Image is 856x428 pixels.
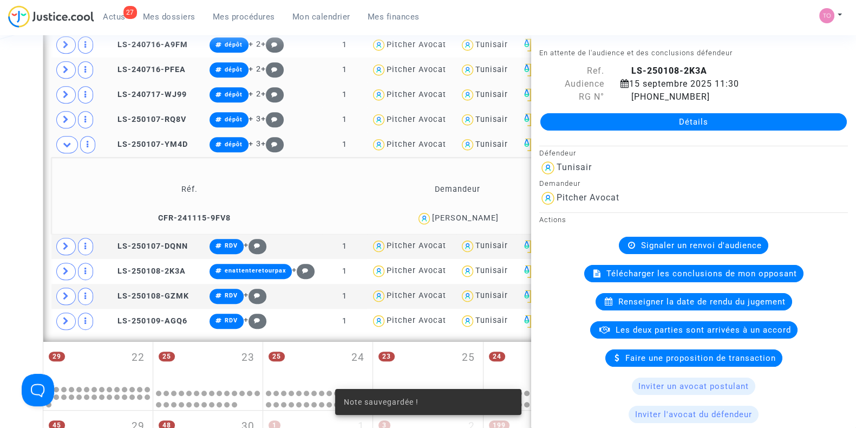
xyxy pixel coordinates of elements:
[249,64,261,74] span: + 2
[344,397,419,407] span: Note sauvegardée !
[371,288,387,304] img: icon-user.svg
[263,342,373,384] div: mercredi septembre 24, 25 events, click to expand
[520,240,583,253] div: Martigues
[520,38,583,51] div: Martigues
[143,12,195,22] span: Mes dossiers
[371,112,387,128] img: icon-user.svg
[520,63,583,76] div: Martigues
[475,241,508,250] div: Tunisair
[108,140,188,149] span: LS-250107-YM4D
[520,138,583,151] div: Martigues
[244,290,267,300] span: +
[520,290,583,303] div: Martigues
[323,172,591,207] td: Demandeur
[108,115,186,124] span: LS-250107-RQ8V
[475,140,508,149] div: Tunisair
[225,41,243,48] span: dépôt
[520,315,583,328] div: Martigues
[641,241,762,250] span: Signaler un renvoi d'audience
[489,352,505,361] span: 24
[387,140,446,149] div: Pitcher Avocat
[8,5,94,28] img: jc-logo.svg
[524,88,537,101] img: icon-faciliter-sm.svg
[524,38,537,51] img: icon-faciliter-sm.svg
[371,62,387,78] img: icon-user.svg
[134,9,204,25] a: Mes dossiers
[620,92,710,102] span: [PHONE_NUMBER]
[416,211,432,226] img: icon-user.svg
[108,242,188,251] span: LS-250107-DQNN
[292,265,315,275] span: +
[460,62,475,78] img: icon-user.svg
[225,116,243,123] span: dépôt
[55,172,323,207] td: Réf.
[557,162,592,172] div: Tunisair
[322,234,367,259] td: 1
[539,190,557,207] img: icon-user.svg
[531,64,612,77] div: Ref.
[460,263,475,279] img: icon-user.svg
[371,37,387,53] img: icon-user.svg
[539,149,576,157] small: Défendeur
[475,316,508,325] div: Tunisair
[292,12,350,22] span: Mon calendrier
[475,115,508,124] div: Tunisair
[249,40,261,49] span: + 2
[322,82,367,107] td: 1
[460,137,475,153] img: icon-user.svg
[261,139,284,148] span: +
[475,90,508,99] div: Tunisair
[244,241,267,250] span: +
[269,352,285,361] span: 25
[819,8,834,23] img: fe1f3729a2b880d5091b466bdc4f5af5
[371,87,387,103] img: icon-user.svg
[322,107,367,132] td: 1
[606,269,797,278] span: Télécharger les conclusions de mon opposant
[524,63,537,76] img: icon-faciliter-sm.svg
[322,259,367,284] td: 1
[524,240,537,253] img: icon-faciliter-sm.svg
[371,238,387,254] img: icon-user.svg
[108,65,186,74] span: LS-240716-PFEA
[387,291,446,300] div: Pitcher Avocat
[261,89,284,99] span: +
[539,49,733,57] small: En attente de l'audience et des conclusions défendeur
[249,114,261,124] span: + 3
[351,350,364,366] span: 24
[123,6,137,19] div: 27
[531,77,612,90] div: Audience
[540,113,847,131] a: Détails
[284,9,359,25] a: Mon calendrier
[524,290,537,303] img: icon-faciliter-sm.svg
[108,40,188,49] span: LS-240716-A9FM
[371,137,387,153] img: icon-user.svg
[618,297,786,307] span: Renseigner la date de rendu du jugement
[103,12,126,22] span: Actus
[432,213,499,223] div: [PERSON_NAME]
[108,316,187,326] span: LS-250109-AGQ6
[108,267,186,276] span: LS-250108-2K3A
[322,284,367,309] td: 1
[241,350,254,366] span: 23
[322,309,367,334] td: 1
[94,9,134,25] a: 27Actus
[524,138,537,151] img: icon-faciliter-sm.svg
[635,410,752,419] span: Inviter l'avocat du défendeur
[359,9,428,25] a: Mes finances
[524,315,537,328] img: icon-faciliter-sm.svg
[108,291,189,301] span: LS-250108-GZMK
[460,37,475,53] img: icon-user.svg
[520,113,583,126] div: Martigues
[244,315,267,325] span: +
[460,238,475,254] img: icon-user.svg
[531,90,612,103] div: RG N°
[225,267,286,274] span: enattenteretourpax
[387,40,446,49] div: Pitcher Avocat
[524,265,537,278] img: icon-faciliter-sm.svg
[387,266,446,275] div: Pitcher Avocat
[22,374,54,406] iframe: Help Scout Beacon - Open
[204,9,284,25] a: Mes procédures
[225,141,243,148] span: dépôt
[539,216,566,224] small: Actions
[387,316,446,325] div: Pitcher Avocat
